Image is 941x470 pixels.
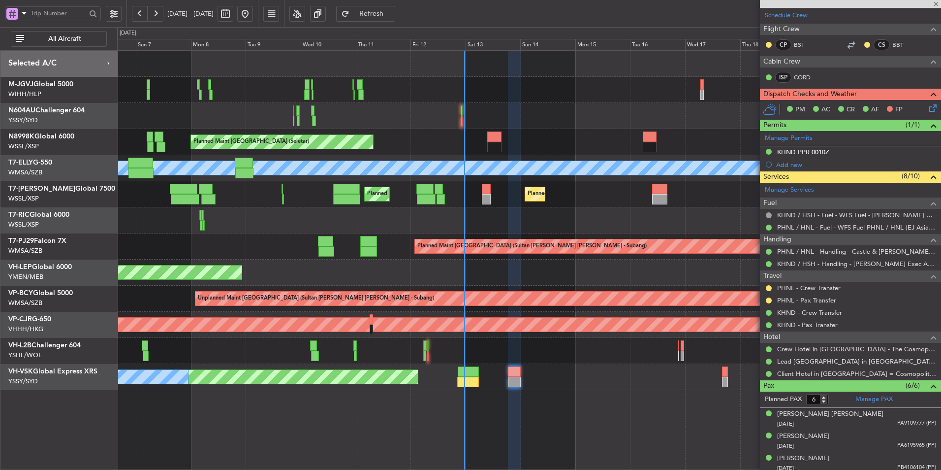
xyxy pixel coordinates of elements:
[167,9,214,18] span: [DATE] - [DATE]
[8,107,85,114] a: N604AUChallenger 604
[763,198,777,209] span: Fuel
[763,120,786,131] span: Permits
[8,264,72,270] a: VH-LEPGlobal 6000
[8,81,33,88] span: M-JGVJ
[775,39,791,50] div: CP
[301,39,356,51] div: Wed 10
[8,133,34,140] span: N8998K
[8,159,52,166] a: T7-ELLYG-550
[466,39,521,51] div: Sat 13
[8,133,74,140] a: N8998KGlobal 6000
[765,185,814,195] a: Manage Services
[8,325,43,334] a: VHHH/HKG
[8,168,42,177] a: WMSA/SZB
[794,73,816,82] a: CORD
[777,247,936,256] a: PHNL / HNL - Handling - Castle & [PERSON_NAME] Avn PHNL / HNL
[8,299,42,307] a: WMSA/SZB
[336,6,395,22] button: Refresh
[8,290,33,297] span: VP-BCY
[8,351,42,360] a: YSHL/WOL
[895,105,903,115] span: FP
[8,90,41,99] a: WIHH/HLP
[8,185,115,192] a: T7-[PERSON_NAME]Global 7500
[630,39,685,51] div: Tue 16
[892,40,914,49] a: BBT
[8,81,73,88] a: M-JGVJGlobal 5000
[8,368,33,375] span: VH-VSK
[763,380,774,392] span: Pax
[777,432,829,441] div: [PERSON_NAME]
[520,39,575,51] div: Sun 14
[777,442,794,450] span: [DATE]
[417,239,647,254] div: Planned Maint [GEOGRAPHIC_DATA] (Sultan [PERSON_NAME] [PERSON_NAME] - Subang)
[120,29,136,37] div: [DATE]
[8,142,39,151] a: WSSL/XSP
[410,39,466,51] div: Fri 12
[26,35,103,42] span: All Aircraft
[8,316,32,323] span: VP-CJR
[795,105,805,115] span: PM
[191,39,246,51] div: Mon 8
[351,10,392,17] span: Refresh
[777,296,836,304] a: PHNL - Pax Transfer
[8,316,51,323] a: VP-CJRG-650
[763,56,800,67] span: Cabin Crew
[8,342,31,349] span: VH-L2B
[193,134,309,149] div: Planned Maint [GEOGRAPHIC_DATA] (Seletar)
[794,40,816,49] a: BSI
[8,211,30,218] span: T7-RIC
[763,24,800,35] span: Flight Crew
[777,308,842,317] a: KHND - Crew Transfer
[871,105,879,115] span: AF
[874,39,890,50] div: CS
[763,270,782,282] span: Travel
[8,185,75,192] span: T7-[PERSON_NAME]
[528,187,643,201] div: Planned Maint [GEOGRAPHIC_DATA] (Seletar)
[777,345,936,353] a: Crew Hotel in [GEOGRAPHIC_DATA] - The Cosmopolitan
[777,454,829,464] div: [PERSON_NAME]
[685,39,740,51] div: Wed 17
[8,220,39,229] a: WSSL/XSP
[902,171,920,181] span: (8/10)
[8,290,73,297] a: VP-BCYGlobal 5000
[8,237,66,244] a: T7-PJ29Falcon 7X
[897,441,936,450] span: PA6195965 (PP)
[906,120,920,130] span: (1/1)
[763,234,791,245] span: Handling
[763,332,780,343] span: Hotel
[8,107,35,114] span: N604AU
[8,211,69,218] a: T7-RICGlobal 6000
[777,148,829,156] div: KHND PPR 0010Z
[847,105,855,115] span: CR
[8,377,38,386] a: YSSY/SYD
[897,419,936,428] span: PA9109777 (PP)
[765,134,813,143] a: Manage Permits
[855,395,893,404] a: Manage PAX
[11,31,107,47] button: All Aircraft
[8,159,33,166] span: T7-ELLY
[8,116,38,125] a: YSSY/SYD
[776,161,936,169] div: Add new
[777,369,936,378] a: Client Hotel in [GEOGRAPHIC_DATA] = Cosmopolitan
[8,272,43,281] a: YMEN/MEB
[8,237,34,244] span: T7-PJ29
[777,211,936,219] a: KHND / HSH - Fuel - WFS Fuel - [PERSON_NAME] Exec KHND / HSH (EJ Asia Only)
[777,357,936,366] a: Lead [GEOGRAPHIC_DATA] in [GEOGRAPHIC_DATA] [GEOGRAPHIC_DATA]
[906,380,920,391] span: (6/6)
[765,395,802,404] label: Planned PAX
[777,321,838,329] a: KHND - Pax Transfer
[821,105,830,115] span: AC
[777,420,794,428] span: [DATE]
[8,194,39,203] a: WSSL/XSP
[8,368,97,375] a: VH-VSKGlobal Express XRS
[198,291,434,306] div: Unplanned Maint [GEOGRAPHIC_DATA] (Sultan [PERSON_NAME] [PERSON_NAME] - Subang)
[8,342,81,349] a: VH-L2BChallenger 604
[775,72,791,83] div: ISP
[763,89,857,100] span: Dispatch Checks and Weather
[8,264,32,270] span: VH-LEP
[777,223,936,232] a: PHNL / HNL - Fuel - WFS Fuel PHNL / HNL (EJ Asia Only)
[136,39,191,51] div: Sun 7
[8,246,42,255] a: WMSA/SZB
[246,39,301,51] div: Tue 9
[777,260,936,268] a: KHND / HSH - Handling - [PERSON_NAME] Exec Arpt KHND / HSH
